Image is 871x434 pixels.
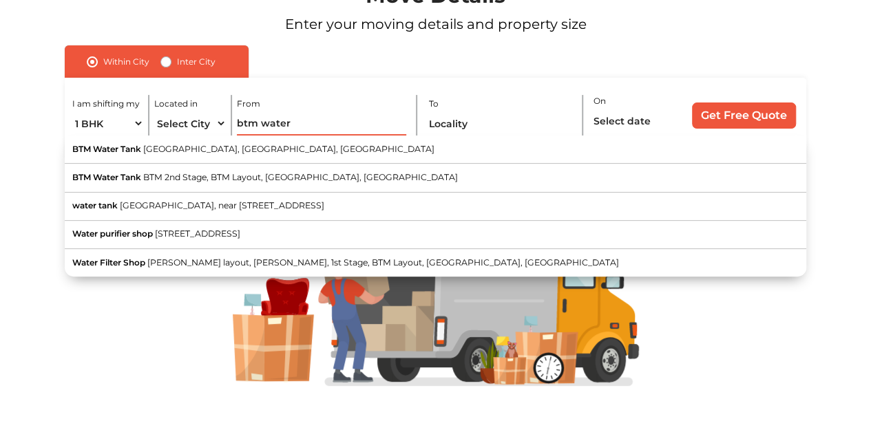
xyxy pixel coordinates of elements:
label: Is flexible? [610,133,652,147]
label: I am shifting my [72,98,140,110]
input: Locality [237,111,406,135]
span: [GEOGRAPHIC_DATA], near [STREET_ADDRESS] [120,200,324,210]
label: Within City [103,54,149,70]
button: BTM Water TankBTM 2nd Stage, BTM Layout, [GEOGRAPHIC_DATA], [GEOGRAPHIC_DATA] [65,164,806,192]
span: BTM Water Tank [72,144,141,154]
p: Enter your moving details and property size [35,14,837,34]
button: Water purifier shop[STREET_ADDRESS] [65,221,806,249]
button: Water Filter Shop[PERSON_NAME] layout, [PERSON_NAME], 1st Stage, BTM Layout, [GEOGRAPHIC_DATA], [... [65,249,806,276]
span: Water Filter Shop [72,257,145,268]
button: water tank[GEOGRAPHIC_DATA], near [STREET_ADDRESS] [65,193,806,221]
input: Get Free Quote [692,102,796,129]
input: Locality [429,111,574,135]
span: [STREET_ADDRESS] [155,228,240,239]
label: To [429,98,439,110]
label: Inter City [177,54,216,70]
button: BTM Water Tank[GEOGRAPHIC_DATA], [GEOGRAPHIC_DATA], [GEOGRAPHIC_DATA] [65,135,806,164]
span: BTM 2nd Stage, BTM Layout, [GEOGRAPHIC_DATA], [GEOGRAPHIC_DATA] [143,172,458,182]
span: BTM Water Tank [72,172,141,182]
span: Water purifier shop [72,228,153,239]
label: On [594,95,606,107]
span: water tank [72,200,118,210]
input: Select date [594,109,679,133]
label: From [237,98,260,110]
span: [GEOGRAPHIC_DATA], [GEOGRAPHIC_DATA], [GEOGRAPHIC_DATA] [143,144,434,154]
label: Located in [154,98,198,110]
span: [PERSON_NAME] layout, [PERSON_NAME], 1st Stage, BTM Layout, [GEOGRAPHIC_DATA], [GEOGRAPHIC_DATA] [147,257,619,268]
